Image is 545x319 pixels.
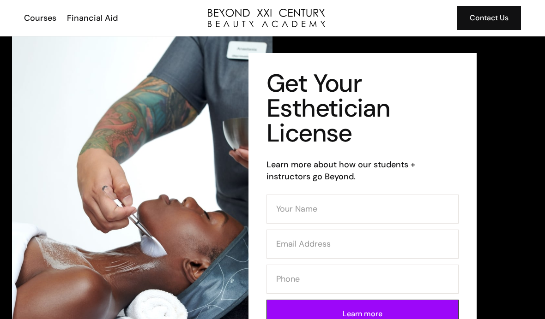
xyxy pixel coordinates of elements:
h1: Get Your Esthetician License [266,71,459,146]
input: Your Name [266,195,459,224]
a: Courses [18,12,61,24]
a: Contact Us [457,6,521,30]
input: Email Address [266,230,459,259]
div: Contact Us [470,12,509,24]
input: Phone [266,265,459,294]
h6: Learn more about how our students + instructors go Beyond. [266,159,459,183]
div: Courses [24,12,56,24]
a: Financial Aid [61,12,122,24]
a: home [208,9,325,27]
div: Financial Aid [67,12,118,24]
img: beyond logo [208,9,325,27]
